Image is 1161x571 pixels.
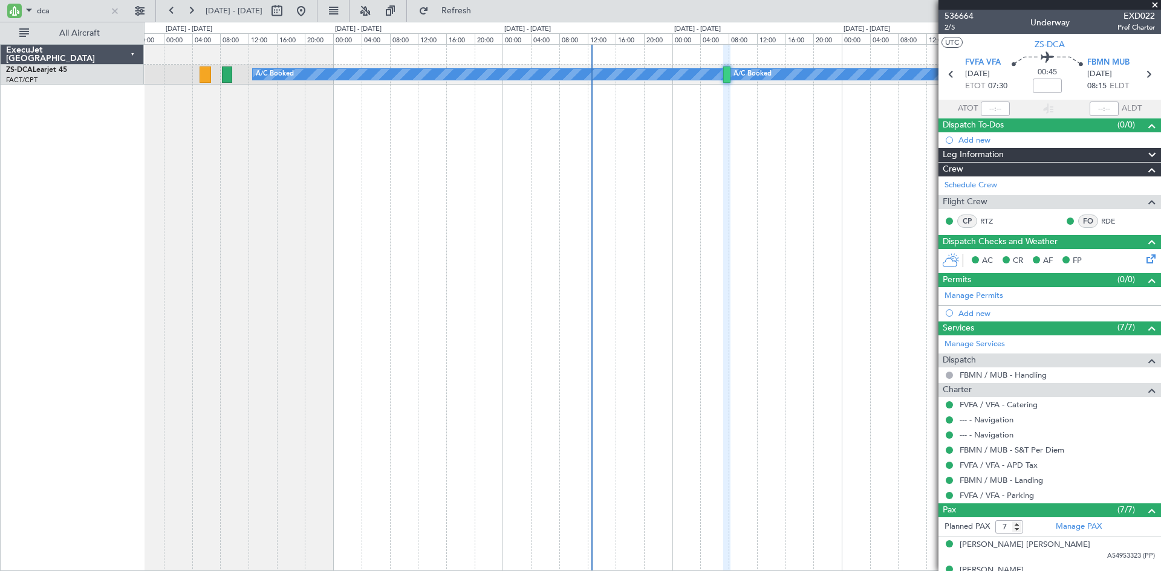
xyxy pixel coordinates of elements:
span: Dispatch [943,353,976,367]
div: 00:00 [502,33,531,44]
div: 08:00 [898,33,926,44]
div: A/C Booked [733,65,772,83]
span: ATOT [958,103,978,115]
div: 20:00 [135,33,164,44]
a: Manage Permits [945,290,1003,302]
a: FBMN / MUB - Handling [960,370,1047,380]
div: 08:00 [390,33,418,44]
div: 08:00 [220,33,249,44]
a: FBMN / MUB - Landing [960,475,1043,485]
span: (0/0) [1117,273,1135,286]
span: Crew [943,163,963,176]
div: 20:00 [813,33,842,44]
span: Refresh [431,7,482,15]
span: ZS-DCA [6,66,33,74]
span: ZS-DCA [1035,38,1065,51]
div: FO [1078,215,1098,228]
span: CR [1013,255,1023,267]
span: 08:15 [1087,80,1107,92]
span: (7/7) [1117,321,1135,334]
div: 16:00 [616,33,644,44]
div: A/C Booked [256,65,294,83]
span: [DATE] [1087,68,1112,80]
div: 16:00 [446,33,475,44]
div: 00:00 [333,33,362,44]
a: FBMN / MUB - S&T Per Diem [960,445,1064,455]
span: FBMN MUB [1087,57,1130,69]
div: 12:00 [418,33,446,44]
div: 00:00 [672,33,701,44]
span: All Aircraft [31,29,128,37]
span: 07:30 [988,80,1007,92]
div: 00:00 [164,33,192,44]
span: AC [982,255,993,267]
button: UTC [941,37,963,48]
a: Schedule Crew [945,179,997,192]
div: 00:00 [842,33,870,44]
div: [DATE] - [DATE] [335,24,382,34]
a: FVFA / VFA - Parking [960,490,1034,500]
a: --- - Navigation [960,415,1013,425]
div: Underway [1030,16,1070,29]
a: FVFA / VFA - Catering [960,399,1038,410]
span: FP [1073,255,1082,267]
div: [DATE] - [DATE] [844,24,890,34]
div: Add new [958,308,1155,318]
input: A/C (Reg. or Type) [37,2,106,20]
div: 16:00 [277,33,305,44]
div: 20:00 [305,33,333,44]
span: AF [1043,255,1053,267]
input: --:-- [981,102,1010,116]
div: [DATE] - [DATE] [504,24,551,34]
a: ZS-DCALearjet 45 [6,66,67,74]
span: Flight Crew [943,195,987,209]
span: Charter [943,383,972,397]
div: CP [957,215,977,228]
div: 04:00 [531,33,559,44]
span: [DATE] - [DATE] [206,5,262,16]
span: ALDT [1122,103,1142,115]
div: 08:00 [729,33,757,44]
a: --- - Navigation [960,430,1013,440]
a: Manage PAX [1056,521,1102,533]
button: Refresh [413,1,486,21]
span: Pax [943,503,956,517]
span: EXD022 [1117,10,1155,22]
span: 2/5 [945,22,974,33]
span: 536664 [945,10,974,22]
span: Pref Charter [1117,22,1155,33]
a: RDE [1101,216,1128,227]
span: [DATE] [965,68,990,80]
span: (7/7) [1117,503,1135,516]
a: RTZ [980,216,1007,227]
span: ELDT [1110,80,1129,92]
span: Dispatch To-Dos [943,118,1004,132]
div: 08:00 [559,33,588,44]
a: FACT/CPT [6,76,37,85]
div: 20:00 [475,33,503,44]
span: Leg Information [943,148,1004,162]
span: A54953323 (PP) [1107,551,1155,561]
div: 04:00 [192,33,221,44]
span: 00:45 [1038,66,1057,79]
div: 16:00 [785,33,814,44]
span: Services [943,321,974,335]
div: 12:00 [249,33,277,44]
div: 12:00 [757,33,785,44]
span: (0/0) [1117,118,1135,131]
div: 04:00 [700,33,729,44]
a: FVFA / VFA - APD Tax [960,460,1038,470]
div: 04:00 [362,33,390,44]
span: ETOT [965,80,985,92]
a: Manage Services [945,338,1005,350]
div: [DATE] - [DATE] [674,24,721,34]
div: [DATE] - [DATE] [166,24,212,34]
div: 12:00 [926,33,955,44]
span: Permits [943,273,971,287]
label: Planned PAX [945,521,990,533]
div: [PERSON_NAME] [PERSON_NAME] [960,539,1090,551]
div: 20:00 [644,33,672,44]
span: FVFA VFA [965,57,1001,69]
span: Dispatch Checks and Weather [943,235,1058,249]
button: All Aircraft [13,24,131,43]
